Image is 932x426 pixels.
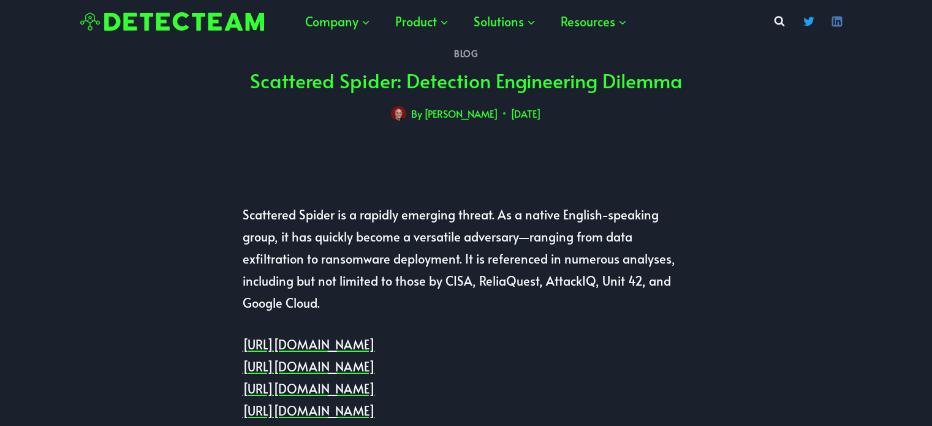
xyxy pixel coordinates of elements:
[797,9,821,34] a: Twitter
[293,3,640,40] nav: Primary Navigation
[243,358,375,375] a: [URL][DOMAIN_NAME]
[243,203,690,314] p: Scattered Spider is a rapidly emerging threat. As a native English-speaking group, it has quickly...
[391,106,406,121] img: Avatar photo
[243,402,375,419] a: [URL][DOMAIN_NAME]
[383,3,461,40] a: Product
[391,106,406,121] a: Author image
[250,66,683,95] h1: Scattered Spider: Detection Engineering Dilemma
[305,10,371,32] span: Company
[510,105,541,123] time: [DATE]
[548,3,640,40] a: Resources
[243,380,375,397] a: [URL][DOMAIN_NAME]
[424,107,498,120] a: [PERSON_NAME]
[411,105,422,123] span: By
[768,10,790,32] button: View Search Form
[80,12,264,31] img: Detecteam
[293,3,383,40] a: Company
[561,10,627,32] span: Resources
[454,48,478,59] a: Blog
[474,10,536,32] span: Solutions
[461,3,548,40] a: Solutions
[395,10,449,32] span: Product
[243,336,375,353] a: [URL][DOMAIN_NAME]
[825,9,849,34] a: Linkedin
